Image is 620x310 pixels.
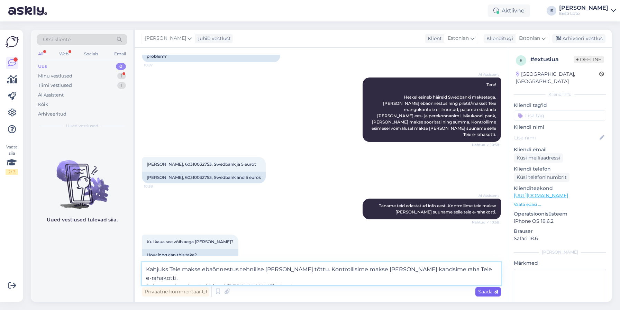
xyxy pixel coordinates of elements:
div: [PERSON_NAME], 60310032753, Swedbank and 5 euros [142,172,266,183]
p: Safari 18.6 [514,235,606,242]
div: Kõik [38,101,48,108]
div: Küsi telefoninumbrit [514,173,569,182]
div: juhib vestlust [195,35,231,42]
span: Nähtud ✓ 10:58 [472,220,499,225]
span: Offline [574,56,604,63]
span: Nähtud ✓ 10:58 [472,142,499,147]
span: 10:57 [144,63,170,68]
div: Email [113,49,127,58]
span: [PERSON_NAME] [145,35,186,42]
div: Privaatne kommentaar [142,287,209,297]
p: Operatsioonisüsteem [514,210,606,218]
span: Estonian [519,35,540,42]
textarea: Kahjuks Teie makse ebaõnnestus tehnilise [PERSON_NAME] tõttu. Kontrollisime makse [PERSON_NAME] k... [142,262,501,285]
div: [GEOGRAPHIC_DATA], [GEOGRAPHIC_DATA] [516,71,599,85]
span: Saada [478,289,498,295]
div: How long can this take? [142,249,238,261]
p: Märkmed [514,259,606,267]
span: AI Assistent [473,193,499,198]
div: Arhiveeritud [38,111,66,118]
div: [PERSON_NAME] [559,5,608,11]
input: Lisa nimi [514,134,598,142]
span: AI Assistent [473,72,499,77]
div: Vaata siia [6,144,18,175]
div: # extusiua [530,55,574,64]
div: Web [58,49,70,58]
div: Klient [425,35,442,42]
span: Kui kaua see võib aega [PERSON_NAME]? [147,239,234,244]
span: Estonian [448,35,469,42]
p: Kliendi email [514,146,606,153]
span: Tere! Hetkel esineb häireid Swedbanki maksetega. [PERSON_NAME] ebaõnnestus ning piletit/makset Te... [372,82,497,137]
div: 2 / 3 [6,169,18,175]
span: Uued vestlused [66,123,98,129]
input: Lisa tag [514,110,606,121]
span: e [520,58,522,63]
div: [PERSON_NAME] [514,249,606,255]
div: All [37,49,45,58]
p: Uued vestlused tulevad siia. [47,216,118,224]
div: Minu vestlused [38,73,72,80]
div: Tiimi vestlused [38,82,72,89]
div: Klienditugi [484,35,513,42]
a: [PERSON_NAME]Eesti Loto [559,5,616,16]
div: Uus [38,63,47,70]
span: [PERSON_NAME], 60310032753, Swedbank ja 5 eurot [147,162,256,167]
div: Kliendi info [514,91,606,98]
div: Aktiivne [488,4,530,17]
p: Kliendi tag'id [514,102,606,109]
div: AI Assistent [38,92,64,99]
img: Askly Logo [6,35,19,48]
div: Arhiveeri vestlus [552,34,605,43]
p: Kliendi telefon [514,165,606,173]
div: IS [547,6,556,16]
p: Kliendi nimi [514,124,606,131]
span: Täname teid edastatud info eest. Kontrollime teie makse [PERSON_NAME] suuname selle teie e-rahako... [379,203,497,215]
span: Otsi kliente [43,36,71,43]
span: 10:58 [144,184,170,189]
div: 0 [116,63,126,70]
div: 1 [117,82,126,89]
p: Klienditeekond [514,185,606,192]
div: 1 [117,73,126,80]
p: Brauser [514,228,606,235]
div: Küsi meiliaadressi [514,153,563,163]
div: Socials [83,49,100,58]
p: Vaata edasi ... [514,201,606,208]
p: iPhone OS 18.6.2 [514,218,606,225]
img: No chats [31,148,133,210]
div: Eesti Loto [559,11,608,16]
a: [URL][DOMAIN_NAME] [514,192,568,199]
